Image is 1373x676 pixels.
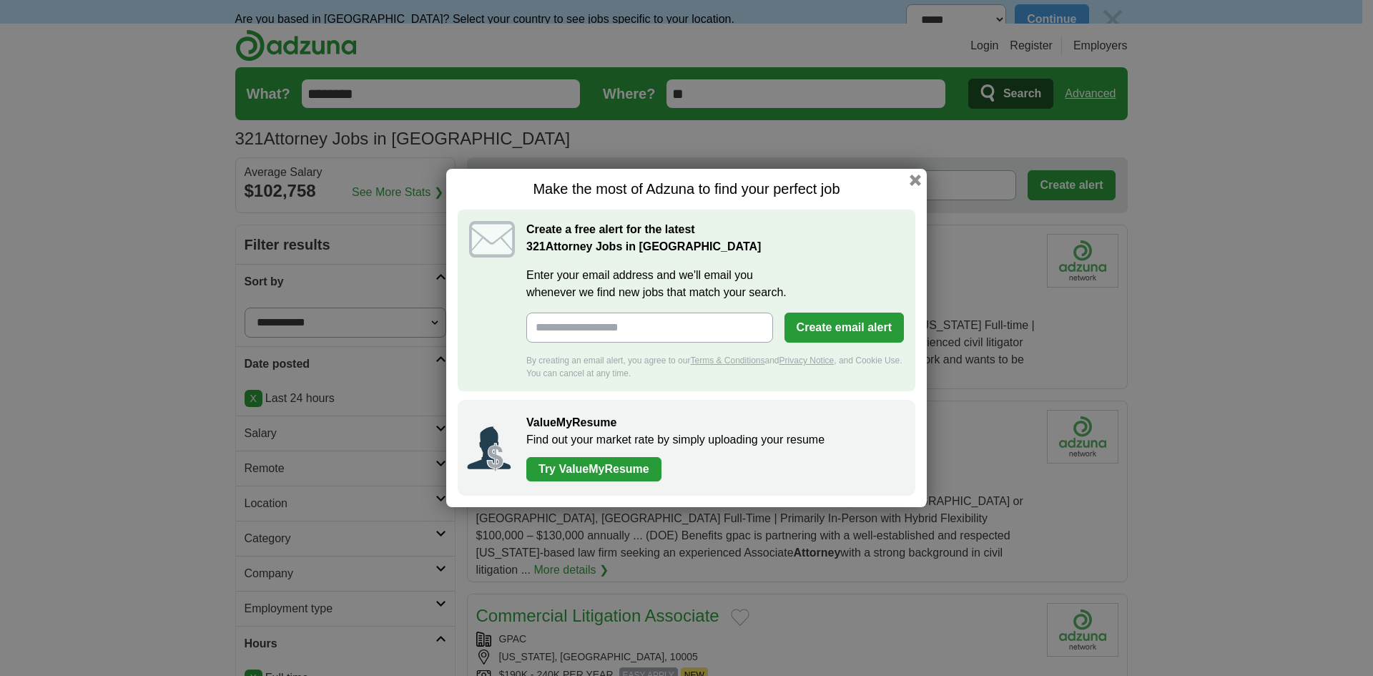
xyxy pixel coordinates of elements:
[526,240,761,253] strong: Attorney Jobs in [GEOGRAPHIC_DATA]
[526,267,904,301] label: Enter your email address and we'll email you whenever we find new jobs that match your search.
[526,457,661,481] a: Try ValueMyResume
[526,354,904,380] div: By creating an email alert, you agree to our and , and Cookie Use. You can cancel at any time.
[458,180,915,198] h1: Make the most of Adzuna to find your perfect job
[526,238,546,255] span: 321
[779,356,835,366] a: Privacy Notice
[469,221,515,258] img: icon_email.svg
[690,356,764,366] a: Terms & Conditions
[526,431,901,449] p: Find out your market rate by simply uploading your resume
[784,313,904,343] button: Create email alert
[526,221,904,255] h2: Create a free alert for the latest
[526,414,901,431] h2: ValueMyResume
